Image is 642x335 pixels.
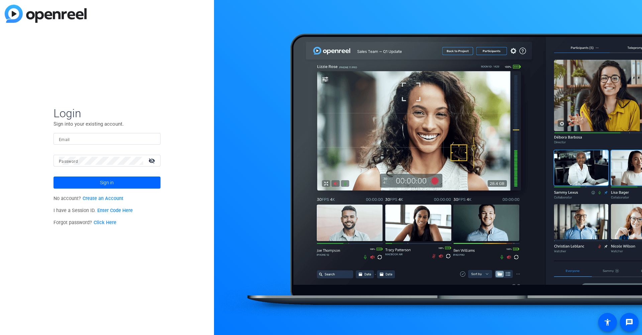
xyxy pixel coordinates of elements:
[100,174,114,191] span: Sign in
[5,5,87,23] img: blue-gradient.svg
[604,318,612,326] mat-icon: accessibility
[59,137,70,142] mat-label: Email
[59,135,155,143] input: Enter Email Address
[97,208,133,213] a: Enter Code Here
[144,156,160,165] mat-icon: visibility_off
[53,196,123,201] span: No account?
[53,177,160,189] button: Sign in
[53,208,133,213] span: I have a Session ID.
[53,106,160,120] span: Login
[59,159,78,164] mat-label: Password
[53,220,116,225] span: Forgot password?
[53,120,160,128] p: Sign into your existing account.
[625,318,633,326] mat-icon: message
[94,220,116,225] a: Click Here
[83,196,123,201] a: Create an Account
